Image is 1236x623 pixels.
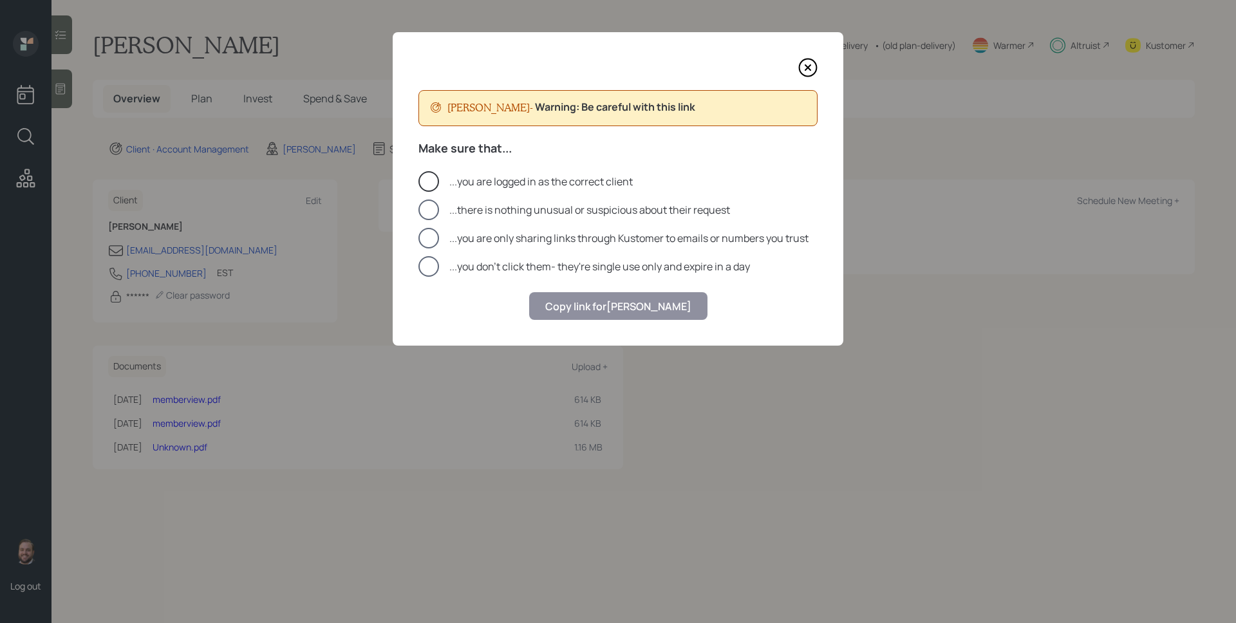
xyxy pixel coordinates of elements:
div: ...you are only sharing links through Kustomer to emails or numbers you trust [449,230,809,246]
div: Copy link for [PERSON_NAME] [545,299,691,313]
div: ...there is nothing unusual or suspicious about their request [449,202,730,218]
div: ...you are logged in as the correct client [449,174,633,189]
h5: Warning: Be careful with this link [535,101,695,115]
div: ...you don't click them- they're single use only and expire in a day [449,259,750,274]
h5: [PERSON_NAME] - [447,101,533,115]
h4: Make sure that... [418,142,818,156]
button: Copy link for[PERSON_NAME] [529,292,707,320]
